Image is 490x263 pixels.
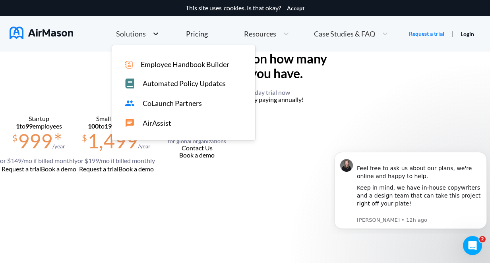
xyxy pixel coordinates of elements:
[105,122,115,130] b: 199
[186,27,208,41] a: Pricing
[143,79,226,88] span: Automated Policy Updates
[25,122,33,130] b: 99
[224,4,244,12] a: cookies
[155,144,239,152] div: Contact Us
[10,27,73,39] img: AirMason Logo
[287,5,304,12] button: Accept cookies
[451,30,453,37] span: |
[16,122,19,130] b: 1
[179,152,215,159] button: Book a demo
[331,145,490,234] iframe: Intercom notifications message
[143,99,202,108] span: CoLaunch Partners
[16,122,33,130] span: to
[479,236,486,242] span: 2
[82,130,87,143] span: $
[77,123,155,130] section: employees
[463,236,482,255] iframe: Intercom live chat
[87,129,138,153] span: 1,499
[18,129,52,153] span: 999
[409,30,444,38] a: Request a trial
[143,119,171,127] span: AirAssist
[12,130,17,143] span: $
[118,165,154,173] button: Book a demo
[244,30,276,37] span: Resources
[79,165,118,173] button: Request a trial
[2,165,41,173] button: Request a trial
[77,157,155,164] span: or $ 199 /mo if billed monthly
[141,60,229,69] span: Employee Handbook Builder
[116,30,146,37] span: Solutions
[186,30,208,37] div: Pricing
[461,31,474,37] a: Login
[88,122,99,130] b: 100
[77,115,155,122] div: Small Business
[125,61,133,69] img: icon
[88,122,115,130] span: to
[314,30,375,37] span: Case Studies & FAQ
[41,165,76,173] button: Book a demo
